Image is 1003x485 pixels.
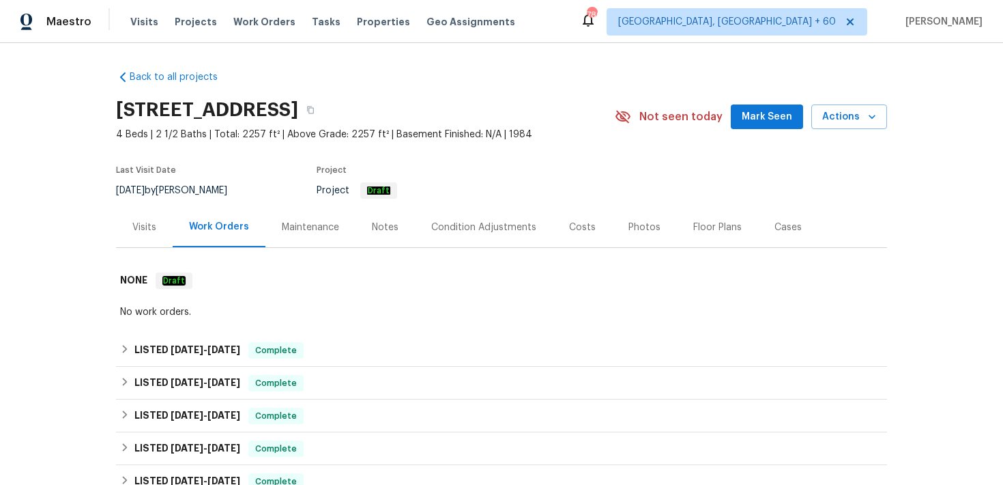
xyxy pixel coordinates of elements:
[171,443,203,453] span: [DATE]
[372,221,398,234] div: Notes
[116,182,244,199] div: by [PERSON_NAME]
[116,128,615,141] span: 4 Beds | 2 1/2 Baths | Total: 2257 ft² | Above Grade: 2257 ft² | Basement Finished: N/A | 1984
[628,221,660,234] div: Photos
[431,221,536,234] div: Condition Adjustments
[207,411,240,420] span: [DATE]
[317,166,347,174] span: Project
[282,221,339,234] div: Maintenance
[233,15,295,29] span: Work Orders
[171,345,240,355] span: -
[317,186,397,195] span: Project
[822,109,876,126] span: Actions
[774,221,802,234] div: Cases
[171,411,203,420] span: [DATE]
[639,110,723,124] span: Not seen today
[132,221,156,234] div: Visits
[312,17,340,27] span: Tasks
[207,378,240,387] span: [DATE]
[116,334,887,367] div: LISTED [DATE]-[DATE]Complete
[587,8,596,22] div: 780
[46,15,91,29] span: Maestro
[130,15,158,29] span: Visits
[116,166,176,174] span: Last Visit Date
[134,441,240,457] h6: LISTED
[900,15,983,29] span: [PERSON_NAME]
[357,15,410,29] span: Properties
[116,432,887,465] div: LISTED [DATE]-[DATE]Complete
[116,70,247,84] a: Back to all projects
[162,276,186,286] em: Draft
[171,345,203,355] span: [DATE]
[207,345,240,355] span: [DATE]
[116,367,887,400] div: LISTED [DATE]-[DATE]Complete
[171,378,240,387] span: -
[120,305,883,319] div: No work orders.
[171,443,240,453] span: -
[207,443,240,453] span: [DATE]
[250,376,302,390] span: Complete
[618,15,836,29] span: [GEOGRAPHIC_DATA], [GEOGRAPHIC_DATA] + 60
[731,105,803,130] button: Mark Seen
[250,442,302,456] span: Complete
[134,375,240,391] h6: LISTED
[171,378,203,387] span: [DATE]
[367,186,390,195] em: Draft
[298,98,323,122] button: Copy Address
[175,15,217,29] span: Projects
[116,103,298,117] h2: [STREET_ADDRESS]
[116,186,145,195] span: [DATE]
[116,259,887,303] div: NONE Draft
[189,220,249,234] div: Work Orders
[134,342,240,359] h6: LISTED
[693,221,742,234] div: Floor Plans
[569,221,596,234] div: Costs
[742,109,792,126] span: Mark Seen
[250,409,302,423] span: Complete
[134,408,240,424] h6: LISTED
[171,411,240,420] span: -
[250,344,302,357] span: Complete
[120,273,147,289] h6: NONE
[811,105,887,130] button: Actions
[426,15,515,29] span: Geo Assignments
[116,400,887,432] div: LISTED [DATE]-[DATE]Complete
